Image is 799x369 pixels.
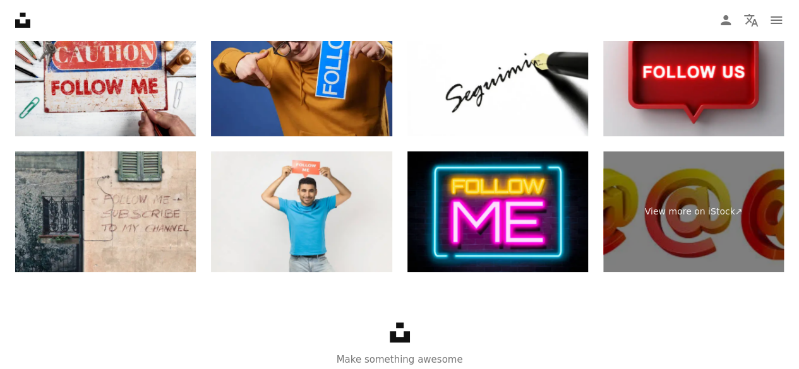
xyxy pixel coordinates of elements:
[713,8,738,33] a: Log in / Sign up
[15,16,196,137] img: Follow Me. Warning sign on wooden office desk
[211,151,392,272] img: Joyful smiling handsome unshaven man standing holding card with follow me inscription above head.
[603,16,784,137] img: Follow us label neon light red button social media notification sign isolated on dark white grey ...
[407,151,588,272] img: Follow me a neon banner with a symbol, light signboard.
[15,13,30,28] a: Home — Unsplash
[211,16,392,137] img: Subscribe me, follow me on social networks.
[603,151,784,272] a: View more on iStock↗
[15,151,196,272] img: FOLLOW ME - SUBSCRIBE TO MY CHANNEL
[764,8,789,33] button: Menu
[738,8,764,33] button: Language
[407,16,588,137] img: Follow me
